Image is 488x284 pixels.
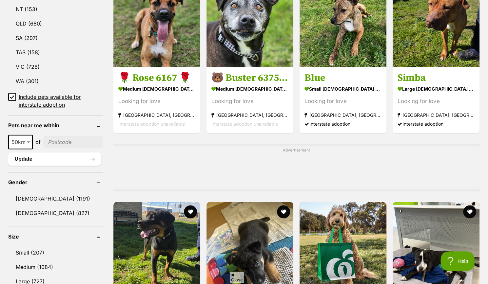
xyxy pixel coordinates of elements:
[300,67,386,133] a: Blue small [DEMOGRAPHIC_DATA] Dog Looking for love [GEOGRAPHIC_DATA], [GEOGRAPHIC_DATA] Interstat...
[398,72,475,84] h3: Simba
[184,205,197,218] button: favourite
[398,111,475,119] strong: [GEOGRAPHIC_DATA], [GEOGRAPHIC_DATA]
[118,72,195,84] h3: 🌹 Rose 6167 🌹
[398,97,475,106] div: Looking for love
[8,17,103,30] a: QLD (680)
[8,45,103,59] a: TAS (158)
[398,119,475,128] div: Interstate adoption
[211,97,288,106] div: Looking for love
[230,272,244,283] span: Close
[113,144,480,191] div: Advertisement
[8,192,103,205] a: [DEMOGRAPHIC_DATA] (1191)
[8,152,101,166] button: Update
[211,84,288,94] strong: medium [DEMOGRAPHIC_DATA] Dog
[463,205,476,218] button: favourite
[211,111,288,119] strong: [GEOGRAPHIC_DATA], [GEOGRAPHIC_DATA]
[304,97,381,106] div: Looking for love
[393,67,479,133] a: Simba large [DEMOGRAPHIC_DATA] Dog Looking for love [GEOGRAPHIC_DATA], [GEOGRAPHIC_DATA] Intersta...
[398,84,475,94] strong: large [DEMOGRAPHIC_DATA] Dog
[8,260,103,274] a: Medium (1084)
[304,84,381,94] strong: small [DEMOGRAPHIC_DATA] Dog
[35,138,41,146] span: of
[118,121,185,127] span: Interstate adoption unavailable
[113,67,200,133] a: 🌹 Rose 6167 🌹 medium [DEMOGRAPHIC_DATA] Dog Looking for love [GEOGRAPHIC_DATA], [GEOGRAPHIC_DATA]...
[8,60,103,74] a: VIC (728)
[8,179,103,185] header: Gender
[43,136,103,148] input: postcode
[8,135,33,149] span: 50km
[8,31,103,45] a: SA (207)
[277,205,290,218] button: favourite
[118,84,195,94] strong: medium [DEMOGRAPHIC_DATA] Dog
[8,122,103,128] header: Pets near me within
[8,2,103,16] a: NT (153)
[211,121,278,127] span: Interstate adoption unavailable
[211,72,288,84] h3: 🐻 Buster 6375 🐻
[206,67,293,133] a: 🐻 Buster 6375 🐻 medium [DEMOGRAPHIC_DATA] Dog Looking for love [GEOGRAPHIC_DATA], [GEOGRAPHIC_DAT...
[8,234,103,240] header: Size
[19,93,103,109] span: Include pets available for interstate adoption
[440,251,475,271] iframe: Help Scout Beacon - Open
[8,206,103,220] a: [DEMOGRAPHIC_DATA] (827)
[118,111,195,119] strong: [GEOGRAPHIC_DATA], [GEOGRAPHIC_DATA]
[8,93,103,109] a: Include pets available for interstate adoption
[304,111,381,119] strong: [GEOGRAPHIC_DATA], [GEOGRAPHIC_DATA]
[8,74,103,88] a: WA (301)
[304,119,381,128] div: Interstate adoption
[304,72,381,84] h3: Blue
[9,137,32,147] span: 50km
[8,246,103,259] a: Small (207)
[118,97,195,106] div: Looking for love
